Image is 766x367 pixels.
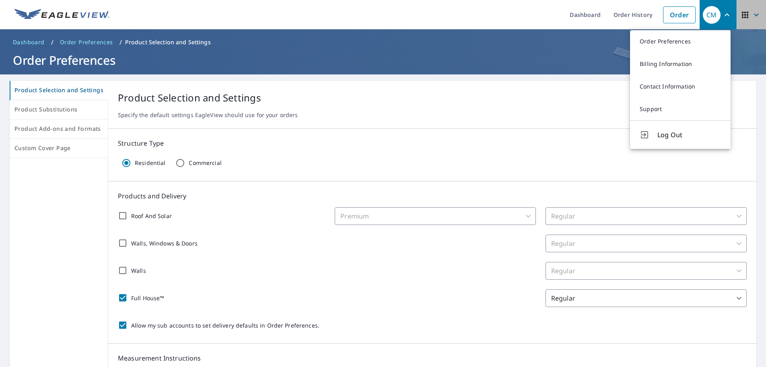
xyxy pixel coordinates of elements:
[630,75,731,98] a: Contact Information
[14,85,103,95] span: Product Selection and Settings
[51,37,54,47] li: /
[60,38,113,46] span: Order Preferences
[546,235,747,252] div: Regular
[703,6,721,24] div: CM
[546,289,747,307] div: Regular
[630,120,731,149] button: Log Out
[57,36,116,49] a: Order Preferences
[118,138,747,148] p: Structure Type
[546,262,747,280] div: Regular
[630,98,731,120] a: Support
[131,294,164,302] p: Full House™
[131,321,319,330] p: Allow my sub accounts to set delivery defaults in Order Preferences.
[630,30,731,53] a: Order Preferences
[131,266,146,275] p: Walls
[14,124,103,134] span: Product Add-ons and Formats
[119,37,122,47] li: /
[131,239,198,247] p: Walls, Windows & Doors
[663,6,696,23] a: Order
[189,159,221,167] p: Commercial
[546,207,747,225] div: Regular
[14,9,109,21] img: EV Logo
[14,143,103,153] span: Custom Cover Page
[118,191,747,201] p: Products and Delivery
[135,159,165,167] p: Residential
[630,53,731,75] a: Billing Information
[10,36,48,49] a: Dashboard
[118,91,747,105] p: Product Selection and Settings
[10,36,756,49] nav: breadcrumb
[13,38,45,46] span: Dashboard
[118,111,747,119] p: Specify the default settings EagleView should use for your orders
[335,207,536,225] div: Premium
[14,105,103,115] span: Product Substitutions
[131,212,172,220] p: Roof And Solar
[10,52,756,68] h1: Order Preferences
[118,353,747,363] p: Measurement Instructions
[125,38,211,46] p: Product Selection and Settings
[10,81,108,158] div: tab-list
[657,130,721,140] span: Log Out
